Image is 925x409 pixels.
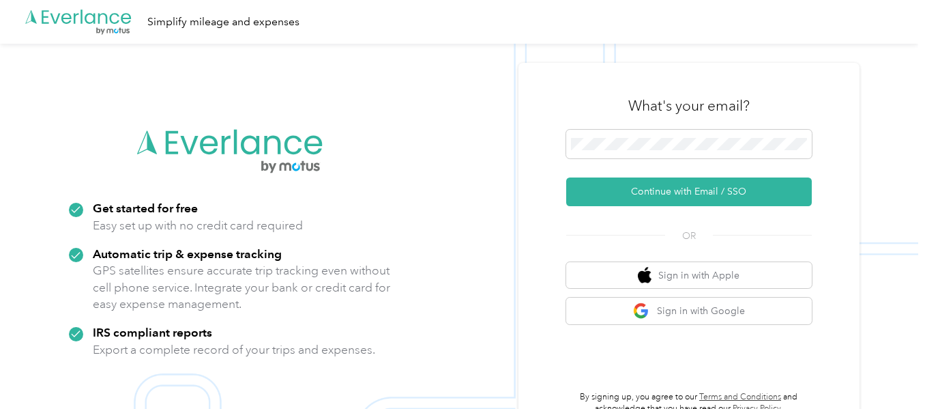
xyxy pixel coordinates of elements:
[638,267,651,284] img: apple logo
[566,262,812,289] button: apple logoSign in with Apple
[93,325,212,339] strong: IRS compliant reports
[566,298,812,324] button: google logoSign in with Google
[93,246,282,261] strong: Automatic trip & expense tracking
[699,392,781,402] a: Terms and Conditions
[665,229,713,243] span: OR
[566,178,812,206] button: Continue with Email / SSO
[93,341,375,358] p: Export a complete record of your trips and expenses.
[147,14,299,31] div: Simplify mileage and expenses
[93,201,198,215] strong: Get started for free
[628,96,750,115] h3: What's your email?
[93,262,391,313] p: GPS satellites ensure accurate trip tracking even without cell phone service. Integrate your bank...
[93,217,303,234] p: Easy set up with no credit card required
[633,302,650,320] img: google logo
